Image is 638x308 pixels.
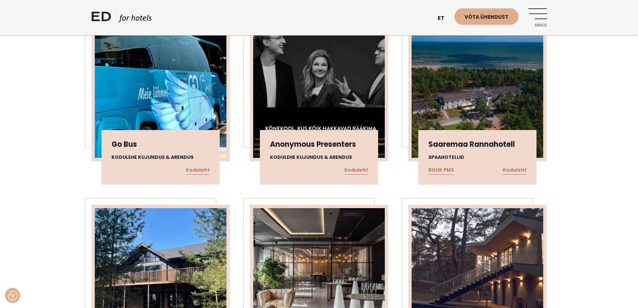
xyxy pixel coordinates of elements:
h3: Go Bus [112,140,210,149]
img: Screenshot-2024-11-05-at-12.54.09-450x450.png [95,23,226,158]
a: BOUK PMS [428,166,454,175]
h3: Anonymous Presenters [270,140,368,149]
span: Menüü [528,23,547,27]
a: Menüü [528,8,547,27]
a: Võta ühendust [454,8,518,25]
img: 230705_Saaremaa_Hotell_Erlend_Staub346-scaled-1-450x450.webp [412,23,543,158]
a: ED HOTELS [91,10,152,27]
a: Koduleht [186,166,210,175]
img: Revisit consent button [8,291,18,301]
h4: Kodulehe kujundus & arendus [270,154,368,161]
h3: Saaremaa Rannahotell [428,140,526,149]
a: Koduleht [344,166,368,175]
h4: Kodulehe kujundus & arendus [112,154,210,161]
a: et [434,10,454,26]
a: Koduleht [503,166,526,175]
button: Nõusolekueelistused [8,291,18,301]
h4: Spaahotellid [428,154,526,161]
img: Screenshot-2023-11-03-at-11.28.03-450x450.png [253,23,385,158]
